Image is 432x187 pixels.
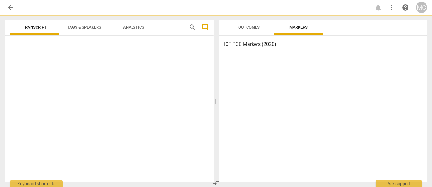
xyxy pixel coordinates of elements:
button: MC [416,2,427,13]
span: compare_arrows [213,179,220,186]
span: comment [201,24,209,31]
span: Transcript [23,25,47,29]
h3: ICF PCC Markers (2020) [224,41,422,48]
span: Markers [289,25,308,29]
span: search [189,24,196,31]
span: arrow_back [7,4,14,11]
button: Show/Hide comments [200,22,210,32]
div: Keyboard shortcuts [10,180,63,187]
button: Search [188,22,197,32]
span: Outcomes [238,25,260,29]
span: Analytics [123,25,144,29]
span: help [402,4,409,11]
a: Help [400,2,411,13]
span: more_vert [388,4,395,11]
span: Tags & Speakers [67,25,101,29]
div: Ask support [376,180,422,187]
